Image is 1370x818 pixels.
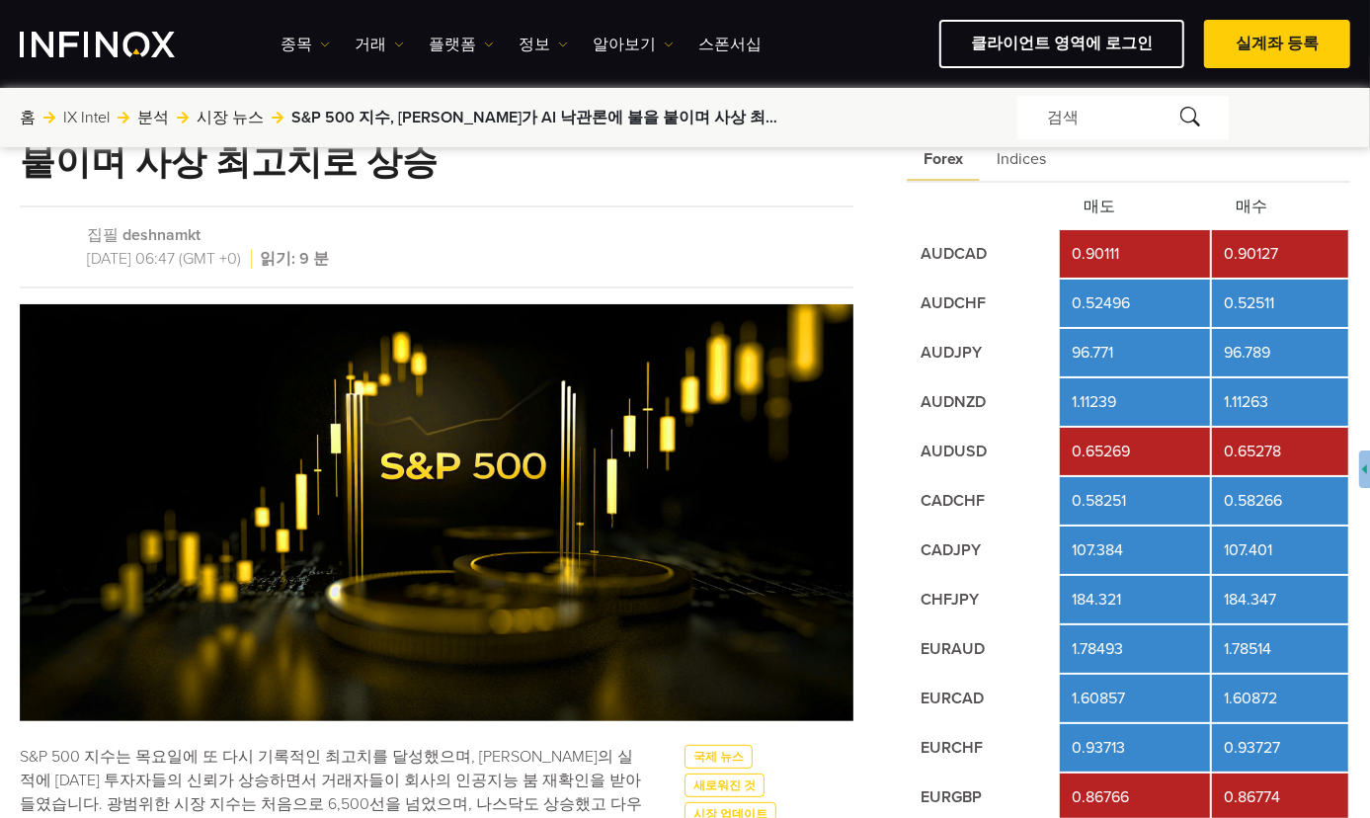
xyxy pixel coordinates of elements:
[909,230,1058,278] td: AUDCAD
[909,428,1058,475] td: AUDUSD
[1212,280,1348,327] td: 0.52511
[1060,477,1209,525] td: 0.58251
[1212,428,1348,475] td: 0.65278
[685,774,765,797] a: 새로워진 것
[1212,675,1348,722] td: 1.60872
[122,225,201,245] a: deshnamkt
[1212,477,1348,525] td: 0.58266
[197,106,264,129] a: 시장 뉴스
[1060,527,1209,574] td: 107.384
[87,225,119,245] span: 집필
[909,724,1058,772] td: EURCHF
[1212,527,1348,574] td: 107.401
[685,745,753,769] a: 국제 뉴스
[909,329,1058,376] td: AUDJPY
[291,106,785,129] span: S&P 500 지수, [PERSON_NAME]가 AI 낙관론에 불을 붙이며 사상 최고치로 상승
[907,138,980,181] span: Forex
[909,625,1058,673] td: EURAUD
[118,112,129,123] img: arrow-right
[1060,428,1209,475] td: 0.65269
[1212,724,1348,772] td: 0.93727
[1017,96,1229,139] div: 검색
[177,112,189,123] img: arrow-right
[1204,20,1350,68] a: 실계좌 등록
[1212,378,1348,426] td: 1.11263
[1060,625,1209,673] td: 1.78493
[1060,185,1209,228] th: 매도
[593,33,674,56] a: 알아보기
[909,477,1058,525] td: CADCHF
[429,33,494,56] a: 플랫폼
[281,33,330,56] a: 종목
[20,32,221,57] a: INFINOX Logo
[256,249,329,269] span: 읽기: 9 분
[909,378,1058,426] td: AUDNZD
[1060,329,1209,376] td: 96.771
[137,106,169,129] a: 분석
[1060,230,1209,278] td: 0.90111
[43,112,55,123] img: arrow-right
[1060,280,1209,327] td: 0.52496
[272,112,283,123] img: arrow-right
[20,106,36,129] a: 홈
[1060,576,1209,623] td: 184.321
[909,675,1058,722] td: EURCAD
[519,33,568,56] a: 정보
[939,20,1184,68] a: 클라이언트 영역에 로그인
[980,138,1063,181] span: Indices
[20,107,853,182] h1: S&P 500 지수, Nvidia가 AI 낙관론에 불을 붙이며 사상 최고치로 상승
[1060,675,1209,722] td: 1.60857
[1212,230,1348,278] td: 0.90127
[63,106,110,129] a: IX Intel
[1212,625,1348,673] td: 1.78514
[1060,378,1209,426] td: 1.11239
[355,33,404,56] a: 거래
[1212,576,1348,623] td: 184.347
[1212,329,1348,376] td: 96.789
[909,280,1058,327] td: AUDCHF
[1060,724,1209,772] td: 0.93713
[87,249,252,269] span: [DATE] 06:47 (GMT +0)
[1212,185,1348,228] th: 매수
[909,527,1058,574] td: CADJPY
[698,33,762,56] a: 스폰서십
[909,576,1058,623] td: CHFJPY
